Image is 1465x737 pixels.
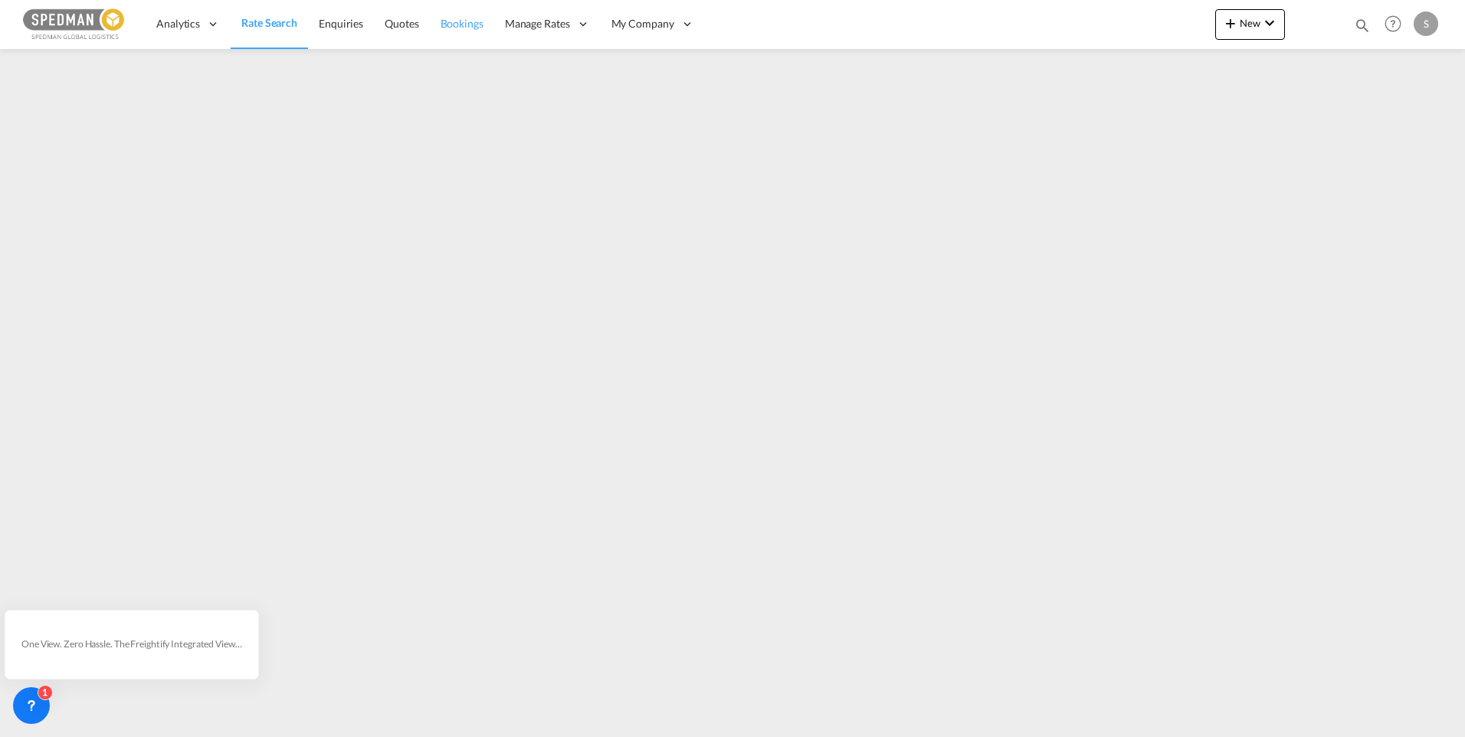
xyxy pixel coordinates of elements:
[1414,11,1438,36] div: S
[1380,11,1414,38] div: Help
[1354,17,1371,40] div: icon-magnify
[505,16,570,31] span: Manage Rates
[611,16,674,31] span: My Company
[441,17,483,30] span: Bookings
[1221,17,1279,29] span: New
[1354,17,1371,34] md-icon: icon-magnify
[1221,14,1240,32] md-icon: icon-plus 400-fg
[156,16,200,31] span: Analytics
[23,7,126,41] img: c12ca350ff1b11efb6b291369744d907.png
[385,17,418,30] span: Quotes
[241,16,297,29] span: Rate Search
[319,17,363,30] span: Enquiries
[1260,14,1279,32] md-icon: icon-chevron-down
[1380,11,1406,37] span: Help
[1215,9,1285,40] button: icon-plus 400-fgNewicon-chevron-down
